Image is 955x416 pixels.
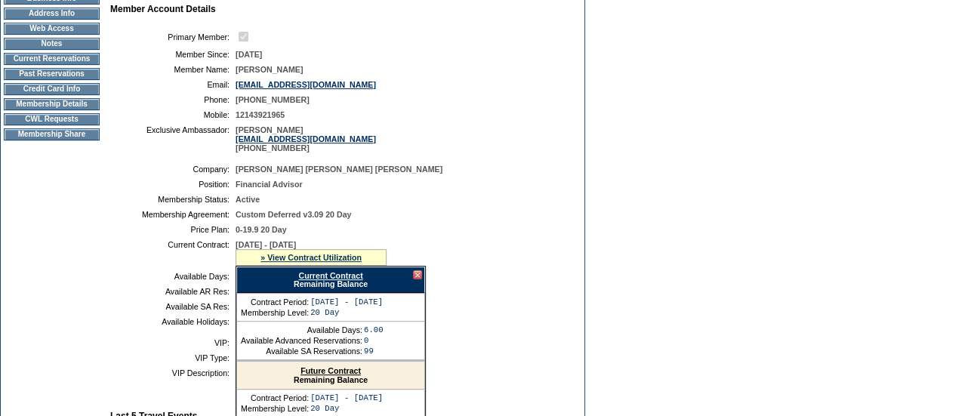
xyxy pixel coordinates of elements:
span: 0-19.9 20 Day [236,225,287,234]
div: Remaining Balance [236,267,425,293]
td: 99 [364,347,384,356]
td: CWL Requests [4,113,100,125]
td: Position: [116,180,230,189]
td: Notes [4,38,100,50]
td: Email: [116,80,230,89]
td: 0 [364,336,384,345]
td: Membership Level: [241,404,309,413]
td: Credit Card Info [4,83,100,95]
span: [PERSON_NAME] [PHONE_NUMBER] [236,125,376,153]
a: » View Contract Utilization [260,253,362,262]
td: Available Advanced Reservations: [241,336,362,345]
td: VIP Description: [116,368,230,377]
td: Available SA Res: [116,302,230,311]
td: Past Reservations [4,68,100,80]
td: Price Plan: [116,225,230,234]
td: Phone: [116,95,230,104]
td: Contract Period: [241,393,309,402]
td: Member Name: [116,65,230,74]
td: Primary Member: [116,29,230,44]
td: VIP: [116,338,230,347]
span: [PHONE_NUMBER] [236,95,310,104]
a: [EMAIL_ADDRESS][DOMAIN_NAME] [236,80,376,89]
span: Custom Deferred v3.09 20 Day [236,210,351,219]
a: Future Contract [300,366,361,375]
div: Remaining Balance [237,362,424,390]
td: Company: [116,165,230,174]
td: Available AR Res: [116,287,230,296]
td: [DATE] - [DATE] [310,297,383,307]
td: Available Holidays: [116,317,230,326]
span: [DATE] - [DATE] [236,240,296,249]
td: Address Info [4,8,100,20]
td: VIP Type: [116,353,230,362]
td: Mobile: [116,110,230,119]
td: [DATE] - [DATE] [310,393,383,402]
td: Contract Period: [241,297,309,307]
td: Available SA Reservations: [241,347,362,356]
td: 6.00 [364,325,384,334]
b: Member Account Details [110,4,216,14]
span: 12143921965 [236,110,285,119]
td: Available Days: [241,325,362,334]
span: [PERSON_NAME] [PERSON_NAME] [PERSON_NAME] [236,165,442,174]
td: Membership Agreement: [116,210,230,219]
td: Membership Level: [241,308,309,317]
td: Web Access [4,23,100,35]
td: 20 Day [310,404,383,413]
td: Membership Details [4,98,100,110]
a: [EMAIL_ADDRESS][DOMAIN_NAME] [236,134,376,143]
span: Financial Advisor [236,180,302,189]
td: Current Reservations [4,53,100,65]
td: 20 Day [310,308,383,317]
td: Available Days: [116,272,230,281]
td: Membership Share [4,128,100,140]
span: [DATE] [236,50,262,59]
a: Current Contract [298,271,362,280]
td: Membership Status: [116,195,230,204]
span: Active [236,195,260,204]
td: Current Contract: [116,240,230,266]
td: Exclusive Ambassador: [116,125,230,153]
span: [PERSON_NAME] [236,65,303,74]
td: Member Since: [116,50,230,59]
